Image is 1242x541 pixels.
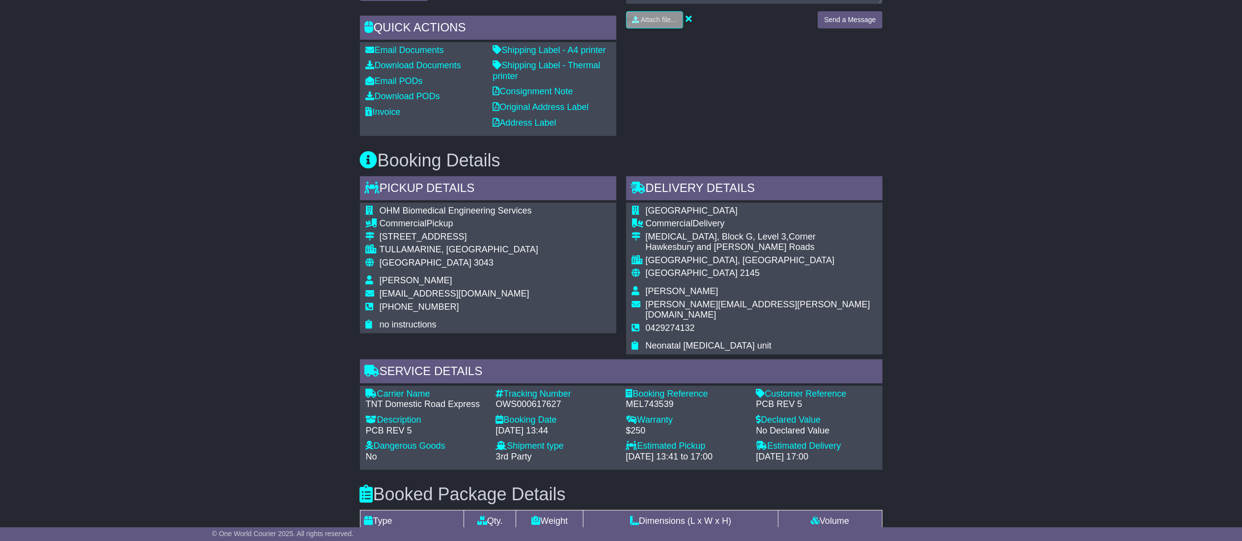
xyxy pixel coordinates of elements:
[366,91,440,101] a: Download PODs
[380,258,471,268] span: [GEOGRAPHIC_DATA]
[366,76,423,86] a: Email PODs
[496,389,616,400] div: Tracking Number
[380,302,459,312] span: [PHONE_NUMBER]
[626,441,746,452] div: Estimated Pickup
[626,452,746,462] div: [DATE] 13:41 to 17:00
[366,441,486,452] div: Dangerous Goods
[646,268,738,278] span: [GEOGRAPHIC_DATA]
[366,389,486,400] div: Carrier Name
[496,415,616,426] div: Booking Date
[380,320,437,329] span: no instructions
[360,485,883,504] h3: Booked Package Details
[493,102,589,112] a: Original Address Label
[646,218,693,228] span: Commercial
[646,218,877,229] div: Delivery
[380,232,538,243] div: [STREET_ADDRESS]
[380,244,538,255] div: TULLAMARINE, [GEOGRAPHIC_DATA]
[366,60,461,70] a: Download Documents
[380,289,529,298] span: [EMAIL_ADDRESS][DOMAIN_NAME]
[496,426,616,436] div: [DATE] 13:44
[646,286,718,296] span: [PERSON_NAME]
[360,359,883,386] div: Service Details
[366,426,486,436] div: PCB REV 5
[493,118,556,128] a: Address Label
[646,255,877,266] div: [GEOGRAPHIC_DATA], [GEOGRAPHIC_DATA]
[380,275,452,285] span: [PERSON_NAME]
[464,510,516,532] td: Qty.
[626,389,746,400] div: Booking Reference
[756,415,877,426] div: Declared Value
[756,441,877,452] div: Estimated Delivery
[818,11,882,28] button: Send a Message
[366,415,486,426] div: Description
[516,510,583,532] td: Weight
[380,206,532,216] span: OHM Biomedical Engineering Services
[756,452,877,462] div: [DATE] 17:00
[626,399,746,410] div: MEL743539
[756,389,877,400] div: Customer Reference
[756,399,877,410] div: PCB REV 5
[496,452,532,461] span: 3rd Party
[493,45,606,55] a: Shipping Label - A4 printer
[380,218,538,229] div: Pickup
[626,415,746,426] div: Warranty
[756,426,877,436] div: No Declared Value
[626,176,883,203] div: Delivery Details
[646,299,870,320] span: [PERSON_NAME][EMAIL_ADDRESS][PERSON_NAME][DOMAIN_NAME]
[778,510,882,532] td: Volume
[493,60,601,81] a: Shipping Label - Thermal printer
[360,151,883,170] h3: Booking Details
[646,242,877,253] div: Hawkesbury and [PERSON_NAME] Roads
[474,258,494,268] span: 3043
[360,176,616,203] div: Pickup Details
[360,16,616,42] div: Quick Actions
[360,510,464,532] td: Type
[626,426,746,436] div: $250
[493,86,573,96] a: Consignment Note
[740,268,760,278] span: 2145
[366,107,401,117] a: Invoice
[583,510,778,532] td: Dimensions (L x W x H)
[646,323,695,333] span: 0429274132
[646,341,772,351] span: Neonatal [MEDICAL_DATA] unit
[646,206,738,216] span: [GEOGRAPHIC_DATA]
[366,45,444,55] a: Email Documents
[366,399,486,410] div: TNT Domestic Road Express
[496,399,616,410] div: OWS000617627
[366,452,377,461] span: No
[496,441,616,452] div: Shipment type
[380,218,427,228] span: Commercial
[646,232,877,243] div: [MEDICAL_DATA], Block G, Level 3,Corner
[212,530,354,538] span: © One World Courier 2025. All rights reserved.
